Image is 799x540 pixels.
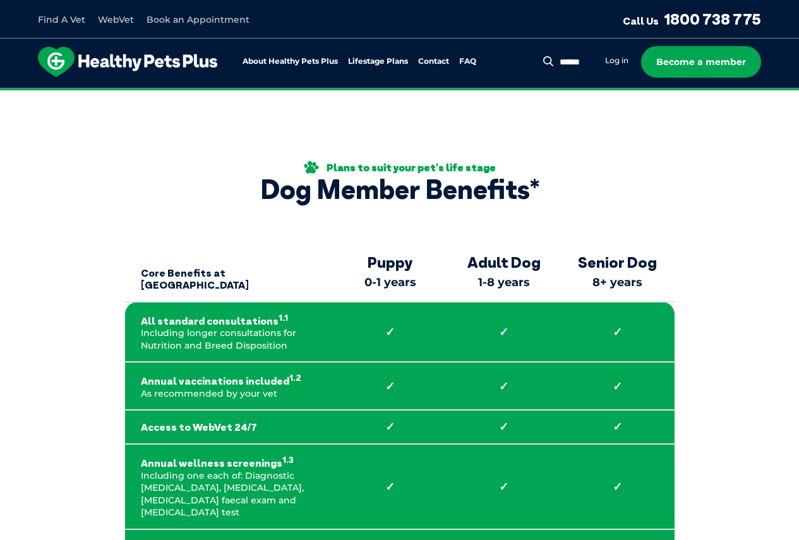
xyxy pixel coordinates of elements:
strong: Annual vaccinations included [141,372,318,388]
strong: ✓ [577,420,659,434]
strong: ✓ [463,480,545,494]
strong: ✓ [577,325,659,339]
strong: Access to WebVet 24/7 [141,421,318,433]
td: As recommended by your vet [125,362,333,410]
strong: ✓ [349,325,431,339]
th: 8+ years [561,246,675,302]
sup: 1.2 [289,373,301,383]
strong: ✓ [577,380,659,393]
div: Plans to suit your pet's life stage [260,161,539,174]
strong: ✓ [349,480,431,494]
strong: Adult Dog [454,253,555,272]
strong: Puppy [340,253,441,272]
strong: ✓ [349,420,431,434]
strong: ✓ [463,325,545,339]
strong: ✓ [577,480,659,494]
td: Including longer consultations for Nutrition and Breed Disposition [125,302,333,363]
strong: ✓ [349,380,431,393]
sup: 1.1 [279,313,288,323]
div: Dog Member Benefits* [260,174,539,205]
p: Including one each of: Diagnostic [MEDICAL_DATA], [MEDICAL_DATA], [MEDICAL_DATA] faecal exam and ... [141,454,318,519]
strong: ✓ [463,380,545,393]
sup: 1.3 [282,455,294,465]
strong: Annual wellness screenings [141,454,318,470]
strong: Senior Dog [567,253,668,272]
img: Plans to suit your pet's life stage [304,161,319,174]
th: 0-1 years [333,246,447,302]
strong: Core Benefits at [GEOGRAPHIC_DATA] [141,255,318,292]
strong: ✓ [463,420,545,434]
th: 1-8 years [447,246,561,302]
strong: All standard consultations [141,312,318,328]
